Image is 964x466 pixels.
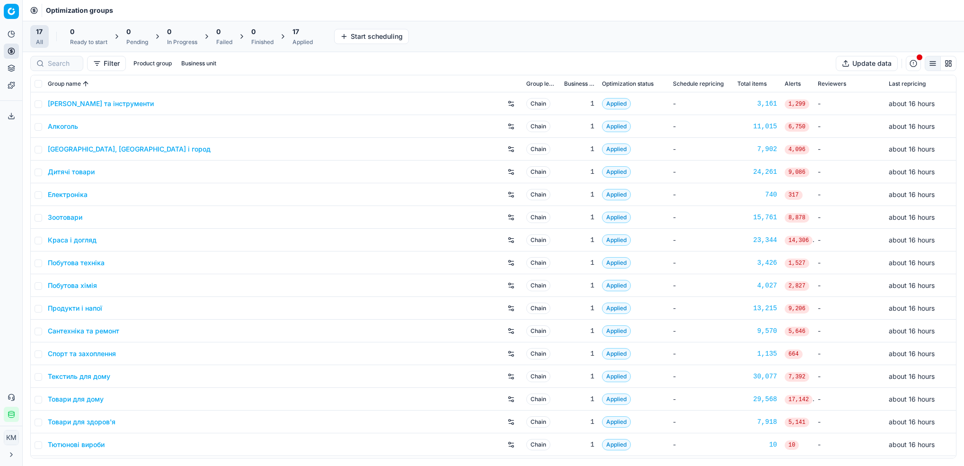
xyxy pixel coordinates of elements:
a: 24,261 [737,167,777,177]
td: - [814,138,885,161]
span: 0 [70,27,74,36]
a: 29,568 [737,394,777,404]
span: Chain [526,439,550,450]
button: Product group [130,58,176,69]
td: - [814,297,885,320]
div: Applied [292,38,313,46]
span: 8,878 [785,213,809,223]
span: Chain [526,325,550,337]
div: 740 [737,190,777,199]
a: Електроніка [48,190,88,199]
span: about 16 hours [889,395,935,403]
div: Ready to start [70,38,107,46]
td: - [669,229,734,251]
span: about 16 hours [889,418,935,426]
span: Chain [526,303,550,314]
span: Reviewers [818,80,846,88]
a: 13,215 [737,304,777,313]
div: Finished [251,38,274,46]
div: 1 [564,326,594,336]
td: - [814,92,885,115]
div: 1 [564,167,594,177]
td: - [669,206,734,229]
td: - [814,251,885,274]
span: Applied [602,303,631,314]
a: Алкоголь [48,122,78,131]
span: Applied [602,371,631,382]
span: Schedule repricing [673,80,724,88]
div: Pending [126,38,148,46]
div: 1 [564,235,594,245]
span: about 16 hours [889,236,935,244]
td: - [814,365,885,388]
button: Filter [87,56,126,71]
div: 7,902 [737,144,777,154]
div: 1 [564,372,594,381]
span: about 16 hours [889,259,935,267]
span: Applied [602,416,631,428]
div: 1 [564,440,594,449]
a: [PERSON_NAME] та інструменти [48,99,154,108]
span: Applied [602,439,631,450]
span: 9,086 [785,168,809,177]
a: Зоотовари [48,213,82,222]
a: 9,570 [737,326,777,336]
div: 1 [564,122,594,131]
a: 10 [737,440,777,449]
span: 14,306 [785,236,813,245]
div: All [36,38,43,46]
a: 11,015 [737,122,777,131]
span: Applied [602,98,631,109]
span: 2,827 [785,281,809,291]
span: КM [4,430,18,445]
span: Chain [526,234,550,246]
div: 1 [564,99,594,108]
span: Applied [602,280,631,291]
div: 1 [564,349,594,358]
span: 0 [216,27,221,36]
button: Sorted by Group name ascending [81,79,90,89]
span: Chain [526,257,550,269]
a: 15,761 [737,213,777,222]
a: 7,918 [737,417,777,427]
div: 1,135 [737,349,777,358]
span: Applied [602,257,631,269]
td: - [669,297,734,320]
div: 1 [564,304,594,313]
span: about 16 hours [889,190,935,198]
a: Дитячі товари [48,167,95,177]
span: 10 [785,440,799,450]
a: 3,426 [737,258,777,268]
td: - [814,411,885,433]
div: 4,027 [737,281,777,290]
td: - [669,411,734,433]
div: 3,161 [737,99,777,108]
span: about 16 hours [889,213,935,221]
button: КM [4,430,19,445]
a: Тютюнові вироби [48,440,105,449]
span: 0 [126,27,131,36]
td: - [669,251,734,274]
span: Applied [602,143,631,155]
td: - [814,229,885,251]
span: Business unit [564,80,594,88]
span: 4,096 [785,145,809,154]
span: 664 [785,349,803,359]
span: Optimization groups [46,6,113,15]
span: Applied [602,166,631,178]
span: Chain [526,189,550,200]
td: - [814,161,885,183]
span: 17 [36,27,43,36]
span: 1,527 [785,259,809,268]
span: Applied [602,189,631,200]
span: about 16 hours [889,304,935,312]
a: 30,077 [737,372,777,381]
